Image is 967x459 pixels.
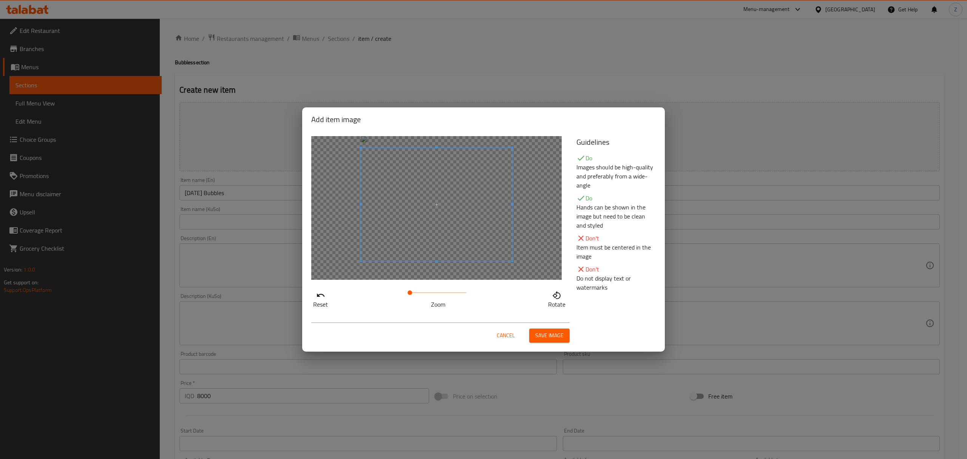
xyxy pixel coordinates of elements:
[546,289,567,308] button: Rotate
[576,234,656,243] p: Don't
[311,113,656,126] h2: Add item image
[576,203,656,230] p: Hands can be shown in the image but need to be clean and styled
[576,274,656,292] p: Do not display text or watermarks
[576,265,656,274] p: Don't
[535,331,564,340] span: Save image
[529,329,570,343] button: Save image
[494,329,518,343] button: Cancel
[576,194,656,203] p: Do
[311,289,330,308] button: Reset
[497,331,515,340] span: Cancel
[576,154,656,163] p: Do
[576,136,656,148] h5: Guidelines
[313,300,328,309] p: Reset
[576,163,656,190] p: Images should be high-quality and preferably from a wide-angle
[576,243,656,261] p: Item must be centered in the image
[410,300,467,309] p: Zoom
[548,300,565,309] p: Rotate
